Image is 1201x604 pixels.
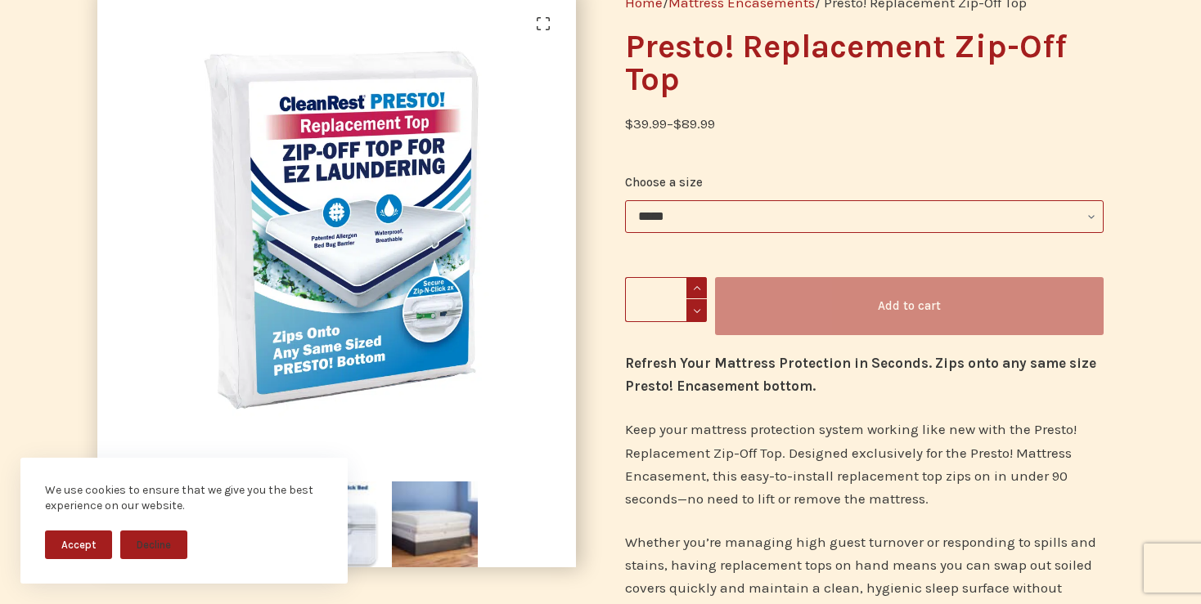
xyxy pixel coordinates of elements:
[625,418,1104,509] p: Keep your mattress protection system working like new with the Presto! Replacement Zip-Off Top. D...
[625,172,1104,193] label: Choose a size
[120,530,187,559] button: Decline
[625,355,1096,394] strong: Refresh Your Mattress Protection in Seconds. Zips onto any same size Presto! Encasement bottom.
[45,530,112,559] button: Accept
[392,481,478,567] img: Presto! Zip-Off Top Mattress Encasement on a mattress
[45,482,323,514] div: We use cookies to ensure that we give you the best experience on our website.
[527,7,560,40] a: View full-screen image gallery
[625,115,633,132] span: $
[673,115,715,132] bdi: 89.99
[13,7,62,56] button: Open LiveChat chat widget
[715,277,1104,335] button: Add to cart
[673,115,681,132] span: $
[625,277,707,322] input: Product quantity
[625,112,1104,135] p: –
[625,115,667,132] bdi: 39.99
[625,30,1104,96] h1: Presto! Replacement Zip-Off Top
